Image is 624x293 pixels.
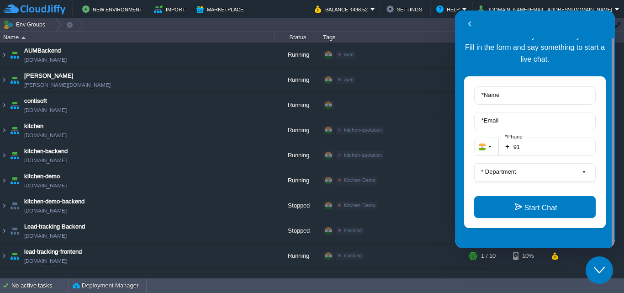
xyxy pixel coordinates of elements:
a: [DOMAIN_NAME] [24,231,67,240]
div: No active tasks [11,278,69,293]
button: Env Groups [3,18,48,31]
a: lead-tracking-frontend [24,247,82,256]
button: Help [436,4,462,15]
img: CloudJiffy [3,4,65,15]
div: 10% [513,244,543,268]
img: AMDAwAAAACH5BAEAAAAALAAAAAABAAEAAAICRAEAOw== [0,168,8,193]
div: Running [275,43,320,67]
button: Balance ₹498.52 [315,4,370,15]
a: [DOMAIN_NAME] [24,206,67,215]
div: Running [275,93,320,117]
a: [DOMAIN_NAME] [24,256,67,266]
span: aum [344,52,354,57]
img: AMDAwAAAACH5BAEAAAAALAAAAAABAAEAAAICRAEAOw== [0,218,8,243]
button: Import [154,4,188,15]
button: Deployment Manager [73,281,138,290]
img: AMDAwAAAACH5BAEAAAAALAAAAAABAAEAAAICRAEAOw== [0,93,8,117]
img: AMDAwAAAACH5BAEAAAAALAAAAAABAAEAAAICRAEAOw== [8,118,21,143]
a: kitchen [24,122,43,131]
div: Running [275,143,320,168]
a: kitchen-demo-backend [24,197,85,206]
button: Settings [386,4,425,15]
img: AMDAwAAAACH5BAEAAAAALAAAAAABAAEAAAICRAEAOw== [0,244,8,268]
span: aum [344,77,354,82]
button: New Environment [82,4,145,15]
img: AMDAwAAAACH5BAEAAAAALAAAAAABAAEAAAICRAEAOw== [21,37,26,39]
img: AMDAwAAAACH5BAEAAAAALAAAAAABAAEAAAICRAEAOw== [8,193,21,218]
a: kitchen-backend [24,147,68,156]
a: [PERSON_NAME][DOMAIN_NAME] [24,80,111,90]
img: AMDAwAAAACH5BAEAAAAALAAAAAABAAEAAAICRAEAOw== [8,168,21,193]
div: Stopped [275,218,320,243]
div: Stopped [275,193,320,218]
img: AMDAwAAAACH5BAEAAAAALAAAAAABAAEAAAICRAEAOw== [0,193,8,218]
img: AMDAwAAAACH5BAEAAAAALAAAAAABAAEAAAICRAEAOw== [0,43,8,67]
a: [PERSON_NAME] [24,71,74,80]
a: AUMBackend [24,46,61,55]
div: 1 / 10 [481,244,496,268]
iframe: chat widget [586,256,615,284]
img: AMDAwAAAACH5BAEAAAAALAAAAAABAAEAAAICRAEAOw== [8,43,21,67]
img: AMDAwAAAACH5BAEAAAAALAAAAAABAAEAAAICRAEAOw== [8,244,21,268]
img: AMDAwAAAACH5BAEAAAAALAAAAAABAAEAAAICRAEAOw== [0,68,8,92]
span: kitchen-quotation [344,127,382,133]
div: Tags [321,32,466,43]
img: AMDAwAAAACH5BAEAAAAALAAAAAABAAEAAAICRAEAOw== [8,68,21,92]
span: Kitchen-Demo [344,202,375,208]
div: Running [275,168,320,193]
a: [DOMAIN_NAME] [24,131,67,140]
span: tracking [344,228,362,233]
div: Name [1,32,274,43]
a: [DOMAIN_NAME] [24,55,67,64]
a: contisoft [24,96,47,106]
a: kitchen-demo [24,172,60,181]
span: tracking [344,253,362,258]
img: AMDAwAAAACH5BAEAAAAALAAAAAABAAEAAAICRAEAOw== [8,93,21,117]
div: Running [275,244,320,268]
div: Running [275,118,320,143]
button: Marketplace [196,4,246,15]
span: Kitchen-Demo [344,177,375,183]
iframe: chat widget [455,11,615,248]
span: kitchen-quotation [344,152,382,158]
a: [DOMAIN_NAME] [24,156,67,165]
img: AMDAwAAAACH5BAEAAAAALAAAAAABAAEAAAICRAEAOw== [8,143,21,168]
a: Lead-tracking Backend [24,222,85,231]
button: [DOMAIN_NAME][EMAIL_ADDRESS][DOMAIN_NAME] [478,4,615,15]
img: AMDAwAAAACH5BAEAAAAALAAAAAABAAEAAAICRAEAOw== [0,143,8,168]
img: AMDAwAAAACH5BAEAAAAALAAAAAABAAEAAAICRAEAOw== [0,118,8,143]
div: Status [275,32,320,43]
a: [DOMAIN_NAME] [24,181,67,190]
a: [DOMAIN_NAME] [24,106,67,115]
div: Running [275,68,320,92]
img: AMDAwAAAACH5BAEAAAAALAAAAAABAAEAAAICRAEAOw== [8,218,21,243]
